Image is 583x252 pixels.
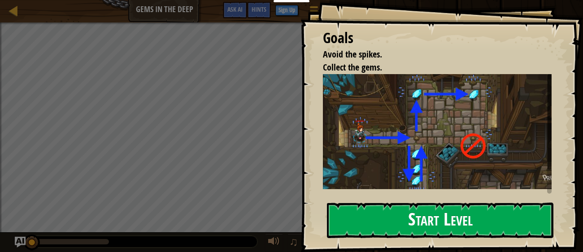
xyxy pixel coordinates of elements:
[327,203,553,238] button: Start Level
[265,234,283,252] button: Adjust volume
[289,235,298,248] span: ♫
[323,28,552,49] div: Goals
[227,5,243,13] span: Ask AI
[15,237,26,248] button: Ask AI
[312,61,549,74] li: Collect the gems.
[323,194,552,204] p: Remember how to move, it's important:
[223,2,247,18] button: Ask AI
[323,74,552,189] img: Gems in the deep
[275,5,298,16] button: Sign Up
[323,61,382,73] span: Collect the gems.
[287,234,303,252] button: ♫
[323,48,382,60] span: Avoid the spikes.
[312,48,549,61] li: Avoid the spikes.
[252,5,266,13] span: Hints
